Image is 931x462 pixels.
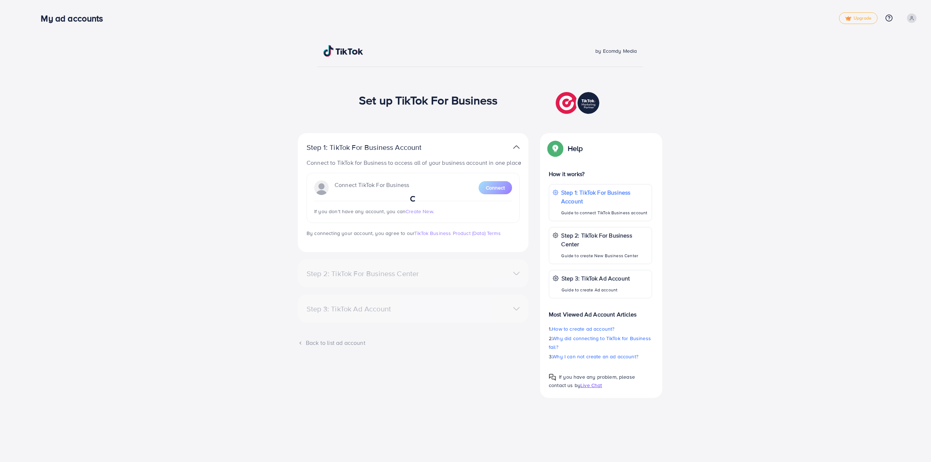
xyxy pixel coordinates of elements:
span: If you have any problem, please contact us by [549,373,635,389]
p: 1. [549,324,652,333]
p: Guide to create Ad account [562,286,630,294]
img: Popup guide [549,142,562,155]
span: Why did connecting to TikTok for Business fail? [549,335,651,351]
span: Upgrade [845,16,871,21]
p: Most Viewed Ad Account Articles [549,304,652,319]
p: Step 1: TikTok For Business Account [561,188,648,206]
p: How it works? [549,170,652,178]
p: Step 3: TikTok Ad Account [562,274,630,283]
img: TikTok partner [556,90,601,116]
img: Popup guide [549,374,556,381]
a: tickUpgrade [839,12,878,24]
div: Back to list ad account [298,339,528,347]
p: Step 2: TikTok For Business Center [561,231,648,248]
span: by Ecomdy Media [595,47,637,55]
span: Why I can not create an ad account? [552,353,638,360]
p: 3. [549,352,652,361]
h1: Set up TikTok For Business [359,93,498,107]
span: Live Chat [580,382,602,389]
img: tick [845,16,851,21]
span: How to create ad account? [552,325,614,332]
p: Help [568,144,583,153]
p: Step 1: TikTok For Business Account [307,143,445,152]
p: Guide to create New Business Center [561,251,648,260]
h3: My ad accounts [41,13,109,24]
img: TikTok [323,45,363,57]
p: 2. [549,334,652,351]
p: Guide to connect TikTok Business account [561,208,648,217]
img: TikTok partner [513,142,520,152]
